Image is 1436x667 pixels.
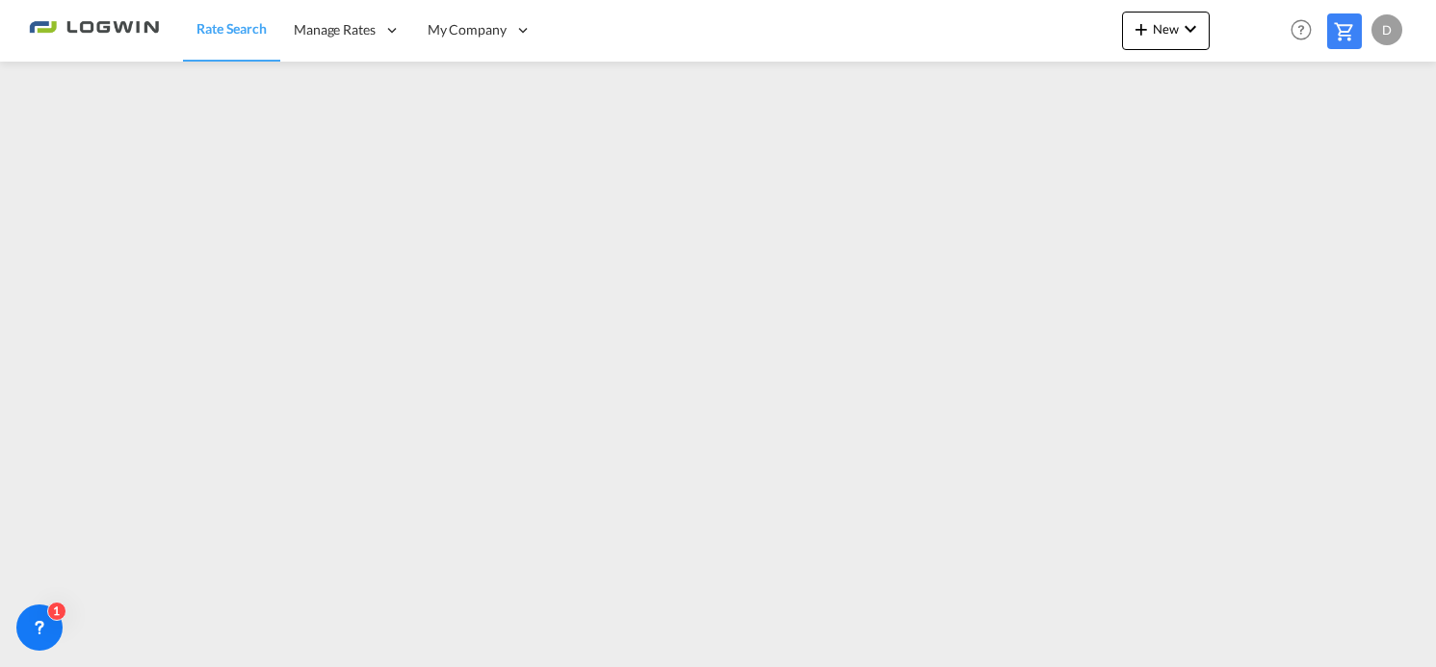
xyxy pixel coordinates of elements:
md-icon: icon-plus 400-fg [1130,17,1153,40]
span: My Company [428,20,507,39]
md-icon: icon-chevron-down [1179,17,1202,40]
span: Manage Rates [294,20,376,39]
span: Rate Search [196,20,267,37]
span: New [1130,21,1202,37]
div: D [1371,14,1402,45]
img: 2761ae10d95411efa20a1f5e0282d2d7.png [29,9,159,52]
button: icon-plus 400-fgNewicon-chevron-down [1122,12,1210,50]
div: Help [1285,13,1327,48]
span: Help [1285,13,1318,46]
